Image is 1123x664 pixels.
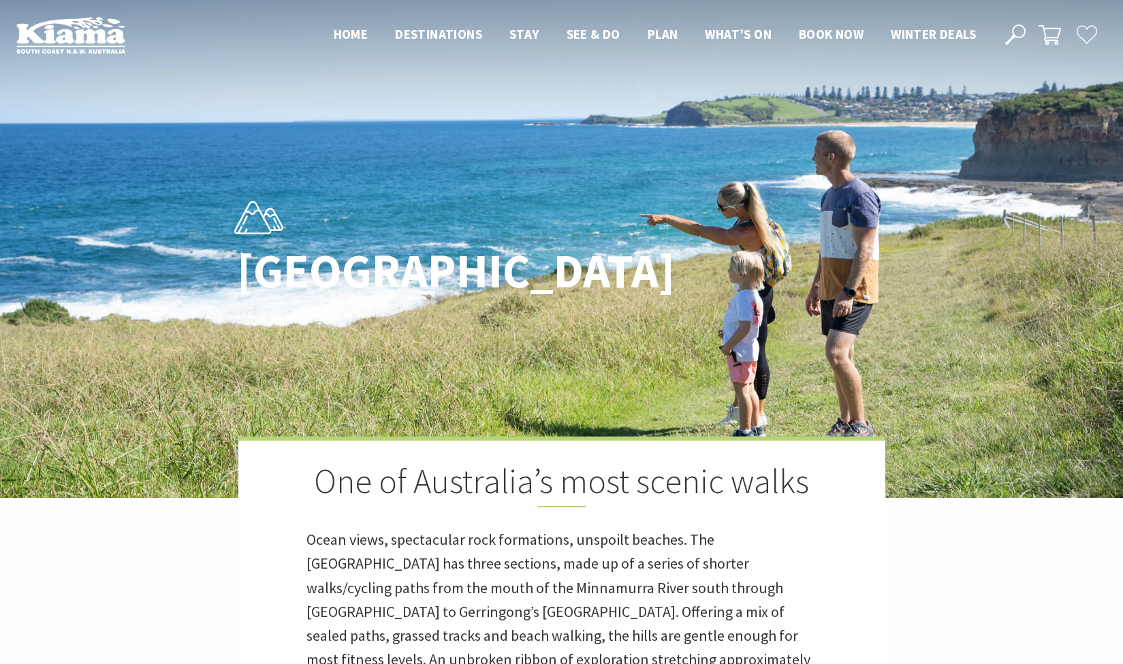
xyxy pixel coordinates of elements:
[705,26,772,42] span: What’s On
[567,26,620,42] span: See & Do
[16,16,125,54] img: Kiama Logo
[334,26,368,42] span: Home
[237,244,622,297] h1: [GEOGRAPHIC_DATA]
[509,26,539,42] span: Stay
[306,461,817,507] h2: One of Australia’s most scenic walks
[799,26,864,42] span: Book now
[891,26,976,42] span: Winter Deals
[395,26,482,42] span: Destinations
[648,26,678,42] span: Plan
[320,24,990,46] nav: Main Menu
